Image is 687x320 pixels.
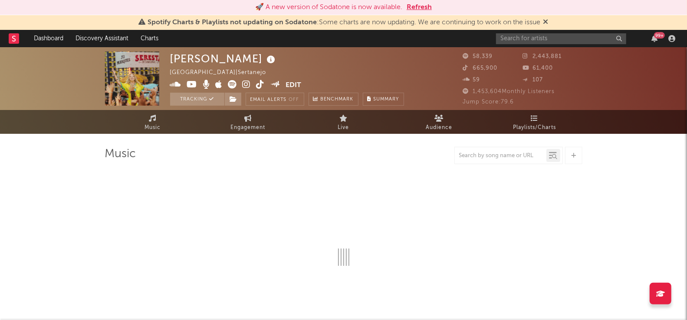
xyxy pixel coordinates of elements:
div: 99 + [654,32,665,39]
span: Audience [426,123,452,133]
span: Dismiss [543,19,549,26]
button: Summary [363,93,404,106]
a: Benchmark [309,93,358,106]
span: 59 [463,77,480,83]
input: Search for artists [496,33,626,44]
a: Discovery Assistant [69,30,135,47]
a: Music [105,110,201,134]
a: Live [296,110,391,134]
span: 665,900 [463,65,498,71]
span: 107 [523,77,543,83]
span: Playlists/Charts [513,123,556,133]
span: Spotify Charts & Playlists not updating on Sodatone [148,19,317,26]
span: 1,453,604 Monthly Listeners [463,89,555,94]
span: 2,443,881 [523,54,562,59]
span: 61,400 [523,65,553,71]
a: Audience [391,110,487,134]
span: 58,339 [463,54,493,59]
div: [GEOGRAPHIC_DATA] | Sertanejo [170,68,276,78]
span: Music [145,123,161,133]
input: Search by song name or URL [455,152,546,159]
a: Playlists/Charts [487,110,582,134]
button: Refresh [407,2,432,13]
span: : Some charts are now updating. We are continuing to work on the issue [148,19,541,26]
div: [PERSON_NAME] [170,52,278,66]
span: Engagement [231,123,266,133]
a: Charts [135,30,164,47]
span: Live [338,123,349,133]
span: Jump Score: 79.6 [463,99,514,105]
button: Edit [286,80,301,91]
a: Dashboard [28,30,69,47]
button: 99+ [651,35,657,42]
button: Tracking [170,93,224,106]
span: Summary [374,97,399,102]
button: Email AlertsOff [246,93,304,106]
div: 🚀 A new version of Sodatone is now available. [255,2,402,13]
a: Engagement [201,110,296,134]
span: Benchmark [321,94,354,105]
em: Off [289,97,299,102]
